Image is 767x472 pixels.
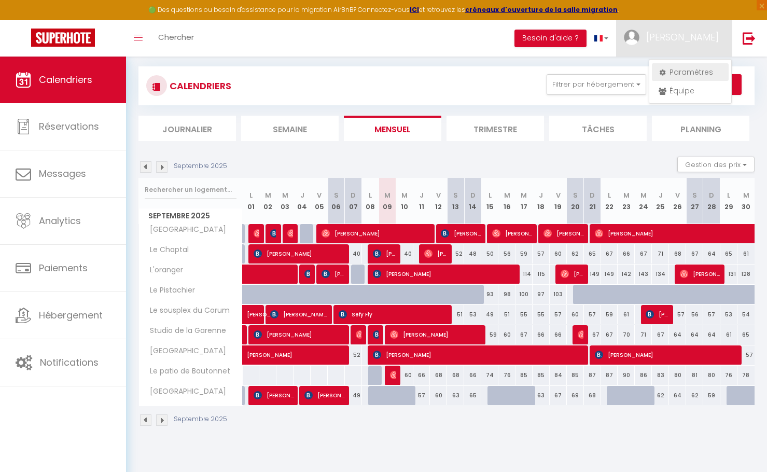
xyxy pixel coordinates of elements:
[669,244,686,263] div: 68
[254,244,345,263] span: [PERSON_NAME]
[420,190,424,200] abbr: J
[498,244,515,263] div: 56
[481,305,498,324] div: 49
[345,244,362,263] div: 40
[373,264,515,284] span: [PERSON_NAME]
[243,305,260,325] a: [PERSON_NAME]
[334,190,339,200] abbr: S
[550,244,567,263] div: 60
[584,386,601,405] div: 68
[141,305,232,316] span: Le sousplex du Corum
[601,305,618,324] div: 59
[618,178,635,224] th: 23
[373,325,379,344] span: [PERSON_NAME]
[247,340,390,359] span: [PERSON_NAME]
[669,366,686,385] div: 80
[652,366,669,385] div: 83
[362,178,379,224] th: 08
[533,178,550,224] th: 18
[317,190,322,200] abbr: V
[498,178,515,224] th: 16
[464,178,481,224] th: 14
[396,244,413,263] div: 40
[465,5,618,14] a: créneaux d'ouverture de la salle migration
[515,265,533,284] div: 114
[470,190,476,200] abbr: D
[616,20,732,57] a: ... [PERSON_NAME]
[453,190,458,200] abbr: S
[584,244,601,263] div: 65
[515,325,533,344] div: 67
[447,305,464,324] div: 51
[464,366,481,385] div: 66
[686,178,703,224] th: 27
[174,161,227,171] p: Septembre 2025
[270,304,327,324] span: [PERSON_NAME]
[547,74,646,95] button: Filtrer par hébergement
[282,190,288,200] abbr: M
[550,305,567,324] div: 57
[464,244,481,263] div: 48
[618,265,635,284] div: 142
[464,305,481,324] div: 53
[590,190,595,200] abbr: D
[686,366,703,385] div: 81
[311,178,328,224] th: 05
[601,366,618,385] div: 87
[533,305,550,324] div: 55
[515,305,533,324] div: 55
[635,244,652,263] div: 67
[533,386,550,405] div: 63
[498,305,515,324] div: 51
[373,244,396,263] span: [PERSON_NAME]
[743,32,756,45] img: logout
[249,190,253,200] abbr: L
[379,178,396,224] th: 09
[424,244,447,263] span: [PERSON_NAME]
[686,325,703,344] div: 64
[141,285,198,296] span: Le Pistachier
[533,285,550,304] div: 97
[652,244,669,263] div: 71
[413,366,430,385] div: 66
[138,116,236,141] li: Journalier
[680,264,720,284] span: [PERSON_NAME]
[300,190,304,200] abbr: J
[447,366,464,385] div: 68
[304,264,310,284] span: [PERSON_NAME]
[345,386,362,405] div: 49
[669,178,686,224] th: 26
[441,224,481,243] span: [PERSON_NAME]
[270,224,276,243] span: [PERSON_NAME]
[481,178,498,224] th: 15
[646,304,668,324] span: [PERSON_NAME]
[243,178,260,224] th: 01
[677,157,755,172] button: Gestion des prix
[294,178,311,224] th: 04
[174,414,227,424] p: Septembre 2025
[550,386,567,405] div: 67
[550,178,567,224] th: 19
[447,244,464,263] div: 52
[601,178,618,224] th: 22
[692,190,697,200] abbr: S
[40,356,99,369] span: Notifications
[720,244,737,263] div: 65
[618,366,635,385] div: 90
[737,265,755,284] div: 128
[652,178,669,224] th: 25
[561,264,583,284] span: [PERSON_NAME]
[498,285,515,304] div: 98
[344,116,441,141] li: Mensuel
[39,167,86,180] span: Messages
[328,178,345,224] th: 06
[584,325,601,344] div: 67
[39,309,103,322] span: Hébergement
[345,178,362,224] th: 07
[567,386,584,405] div: 69
[720,325,737,344] div: 61
[727,190,730,200] abbr: L
[584,305,601,324] div: 57
[669,305,686,324] div: 57
[304,385,344,405] span: [PERSON_NAME]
